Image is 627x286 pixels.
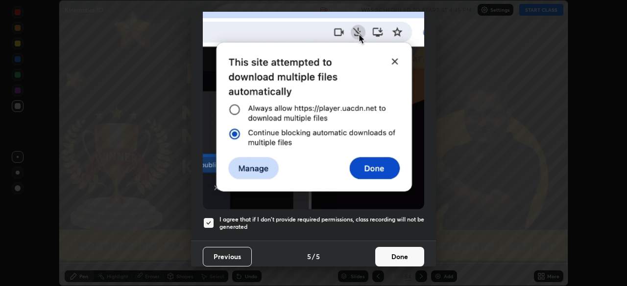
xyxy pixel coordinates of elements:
[307,251,311,262] h4: 5
[219,216,424,231] h5: I agree that if I don't provide required permissions, class recording will not be generated
[375,247,424,266] button: Done
[203,247,252,266] button: Previous
[312,251,315,262] h4: /
[316,251,320,262] h4: 5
